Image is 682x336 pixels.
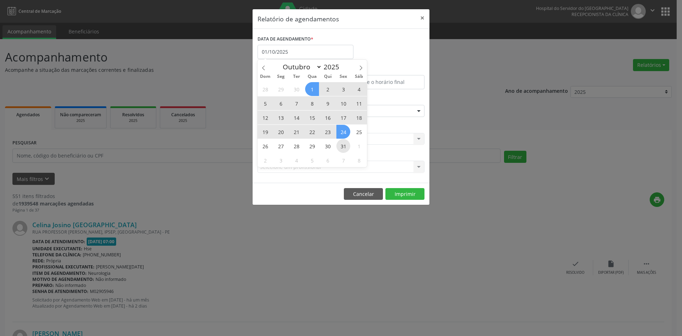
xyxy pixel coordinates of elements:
[258,125,272,139] span: Outubro 19, 2025
[351,74,367,79] span: Sáb
[321,111,335,124] span: Outubro 16, 2025
[289,153,303,167] span: Novembro 4, 2025
[336,82,350,96] span: Outubro 3, 2025
[385,188,424,200] button: Imprimir
[305,125,319,139] span: Outubro 22, 2025
[336,96,350,110] span: Outubro 10, 2025
[274,153,288,167] span: Novembro 3, 2025
[258,82,272,96] span: Setembro 28, 2025
[289,125,303,139] span: Outubro 21, 2025
[289,96,303,110] span: Outubro 7, 2025
[336,111,350,124] span: Outubro 17, 2025
[352,153,366,167] span: Novembro 8, 2025
[321,96,335,110] span: Outubro 9, 2025
[258,153,272,167] span: Novembro 2, 2025
[289,139,303,153] span: Outubro 28, 2025
[352,111,366,124] span: Outubro 18, 2025
[274,111,288,124] span: Outubro 13, 2025
[321,125,335,139] span: Outubro 23, 2025
[415,9,429,27] button: Close
[289,111,303,124] span: Outubro 14, 2025
[258,14,339,23] h5: Relatório de agendamentos
[258,34,313,45] label: DATA DE AGENDAMENTO
[273,74,289,79] span: Seg
[274,139,288,153] span: Outubro 27, 2025
[336,139,350,153] span: Outubro 31, 2025
[322,62,345,71] input: Year
[305,82,319,96] span: Outubro 1, 2025
[258,111,272,124] span: Outubro 12, 2025
[352,96,366,110] span: Outubro 11, 2025
[352,82,366,96] span: Outubro 4, 2025
[274,82,288,96] span: Setembro 29, 2025
[305,139,319,153] span: Outubro 29, 2025
[289,74,304,79] span: Ter
[343,75,424,89] input: Selecione o horário final
[343,64,424,75] label: ATÉ
[258,45,353,59] input: Selecione uma data ou intervalo
[305,111,319,124] span: Outubro 15, 2025
[274,125,288,139] span: Outubro 20, 2025
[336,153,350,167] span: Novembro 7, 2025
[321,82,335,96] span: Outubro 2, 2025
[258,96,272,110] span: Outubro 5, 2025
[258,139,272,153] span: Outubro 26, 2025
[336,74,351,79] span: Sex
[321,139,335,153] span: Outubro 30, 2025
[304,74,320,79] span: Qua
[336,125,350,139] span: Outubro 24, 2025
[279,62,322,72] select: Month
[274,96,288,110] span: Outubro 6, 2025
[258,74,273,79] span: Dom
[305,153,319,167] span: Novembro 5, 2025
[352,139,366,153] span: Novembro 1, 2025
[344,188,383,200] button: Cancelar
[289,82,303,96] span: Setembro 30, 2025
[321,153,335,167] span: Novembro 6, 2025
[320,74,336,79] span: Qui
[305,96,319,110] span: Outubro 8, 2025
[352,125,366,139] span: Outubro 25, 2025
